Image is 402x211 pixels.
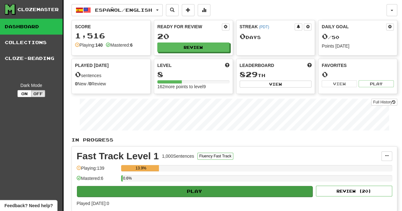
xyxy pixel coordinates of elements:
span: Open feedback widget [4,202,53,209]
div: 13.9% [123,165,159,171]
div: Streak [240,23,295,30]
div: Dark Mode [5,82,58,89]
div: sentences [75,70,147,79]
div: 1,516 [75,32,147,40]
div: 1,000 Sentences [162,153,194,159]
span: Level [157,62,172,69]
span: Score more points to level up [225,62,229,69]
span: Played [DATE]: 0 [77,201,109,206]
div: Score [75,23,147,30]
span: This week in points, UTC [307,62,311,69]
span: / 50 [322,35,339,40]
button: View [322,80,357,87]
div: New / Review [75,81,147,87]
div: 8 [157,70,229,78]
div: 162 more points to level 9 [157,83,229,90]
span: Español / English [95,7,152,13]
div: Daily Goal [322,23,386,30]
button: Review [157,43,229,52]
button: Off [31,90,45,97]
div: 20 [157,32,229,40]
button: Play [77,186,312,197]
div: 0 [322,70,394,78]
span: 0 [75,70,81,79]
button: View [240,81,312,88]
span: 0 [240,32,246,41]
div: Mastered: [106,42,133,48]
div: Points [DATE] [322,43,394,49]
button: More stats [198,4,210,16]
button: Español/English [72,4,163,16]
a: (PDT) [259,25,269,29]
button: Add sentence to collection [182,4,194,16]
div: Day s [240,32,312,41]
div: th [240,70,312,79]
button: Fluency Fast Track [197,153,233,160]
p: In Progress [72,137,397,143]
div: Ready for Review [157,23,222,30]
div: Mastered: 6 [77,175,118,186]
div: Playing: [75,42,103,48]
strong: 0 [89,81,92,86]
button: On [17,90,31,97]
div: Playing: 139 [77,165,118,175]
span: Leaderboard [240,62,274,69]
div: Clozemaster [17,6,59,13]
button: Search sentences [166,4,179,16]
button: Review (20) [316,186,392,196]
strong: 140 [95,43,103,48]
strong: 6 [130,43,133,48]
button: Play [358,80,394,87]
div: Favorites [322,62,394,69]
span: 0 [322,32,328,41]
span: Played [DATE] [75,62,109,69]
strong: 0 [75,81,78,86]
div: Fast Track Level 1 [77,151,159,161]
span: 829 [240,70,258,79]
a: Full History [371,99,397,106]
